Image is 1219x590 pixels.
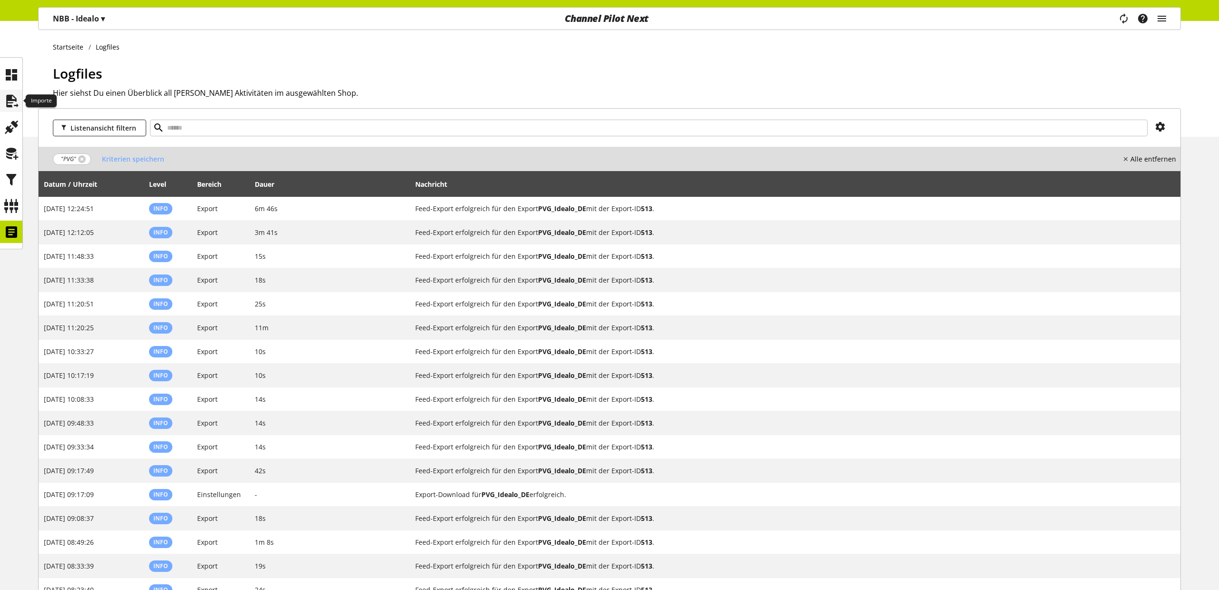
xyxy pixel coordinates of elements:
span: Info [153,324,168,332]
span: ▾ [101,13,105,24]
b: 513 [641,252,652,261]
span: Info [153,252,168,260]
span: Export [197,323,218,332]
b: PVG_Idealo_DE [481,490,530,499]
h2: Feed-Export erfolgreich für den Export PVG_Idealo_DE mit der Export-ID 513. [415,227,1158,237]
span: 18s [255,514,266,523]
span: 14s [255,418,266,427]
b: 513 [641,228,652,237]
h2: Feed-Export erfolgreich für den Export PVG_Idealo_DE mit der Export-ID 513. [415,323,1158,333]
span: Info [153,276,168,284]
span: Export [197,228,218,237]
b: 513 [641,371,652,380]
span: Export [197,204,218,213]
span: Info [153,538,168,546]
nobr: Alle entfernen [1130,154,1176,164]
span: 42s [255,466,266,475]
h2: Hier siehst Du einen Überblick all [PERSON_NAME] Aktivitäten im ausgewählten Shop. [53,87,1181,99]
span: [DATE] 11:20:25 [44,323,94,332]
span: [DATE] 10:08:33 [44,395,94,404]
h2: Feed-Export erfolgreich für den Export PVG_Idealo_DE mit der Export-ID 513. [415,251,1158,261]
span: [DATE] 09:08:37 [44,514,94,523]
h2: Feed-Export erfolgreich für den Export PVG_Idealo_DE mit der Export-ID 513. [415,299,1158,309]
span: [DATE] 12:12:05 [44,228,94,237]
button: Kriterien speichern [95,151,171,167]
b: 513 [641,466,652,475]
span: [DATE] 08:33:39 [44,561,94,570]
nav: main navigation [38,7,1181,30]
h2: Feed-Export erfolgreich für den Export PVG_Idealo_DE mit der Export-ID 513. [415,466,1158,476]
b: 513 [641,347,652,356]
span: Kriterien speichern [102,154,164,164]
b: 513 [641,204,652,213]
b: 513 [641,514,652,523]
span: 11m [255,323,269,332]
b: PVG_Idealo_DE [538,442,586,451]
span: Export [197,299,218,308]
span: [DATE] 11:33:38 [44,275,94,285]
span: 14s [255,442,266,451]
span: Info [153,228,168,236]
span: Export [197,395,218,404]
div: Datum / Uhrzeit [44,179,107,189]
b: 513 [641,395,652,404]
span: Export [197,442,218,451]
span: Export [197,371,218,380]
span: [DATE] 09:17:49 [44,466,94,475]
span: Info [153,419,168,427]
b: PVG_Idealo_DE [538,204,586,213]
b: PVG_Idealo_DE [538,514,586,523]
span: Info [153,347,168,356]
span: Export [197,275,218,285]
b: PVG_Idealo_DE [538,395,586,404]
span: Info [153,562,168,570]
span: Info [153,490,168,498]
span: Listenansicht filtern [70,123,136,133]
a: Startseite [53,42,89,52]
span: [DATE] 08:49:26 [44,538,94,547]
span: [DATE] 11:48:33 [44,252,94,261]
b: PVG_Idealo_DE [538,299,586,308]
h2: Feed-Export erfolgreich für den Export PVG_Idealo_DE mit der Export-ID 513. [415,442,1158,452]
h2: Feed-Export erfolgreich für den Export PVG_Idealo_DE mit der Export-ID 513. [415,537,1158,547]
b: PVG_Idealo_DE [538,347,586,356]
span: Info [153,443,168,451]
span: [DATE] 09:33:34 [44,442,94,451]
h2: Feed-Export erfolgreich für den Export PVG_Idealo_DE mit der Export-ID 513. [415,346,1158,356]
b: 513 [641,561,652,570]
b: PVG_Idealo_DE [538,561,586,570]
h2: Feed-Export erfolgreich für den Export PVG_Idealo_DE mit der Export-ID 513. [415,561,1158,571]
span: Info [153,467,168,475]
span: Export [197,252,218,261]
h2: Feed-Export erfolgreich für den Export PVG_Idealo_DE mit der Export-ID 513. [415,394,1158,404]
div: Bereich [197,179,231,189]
span: 19s [255,561,266,570]
h2: Feed-Export erfolgreich für den Export PVG_Idealo_DE mit der Export-ID 513. [415,370,1158,380]
span: 6m 46s [255,204,278,213]
b: 513 [641,299,652,308]
b: 513 [641,538,652,547]
span: [DATE] 10:17:19 [44,371,94,380]
span: Info [153,514,168,522]
span: Info [153,371,168,379]
b: PVG_Idealo_DE [538,252,586,261]
b: PVG_Idealo_DE [538,371,586,380]
p: NBB - Idealo [53,13,105,24]
span: 18s [255,275,266,285]
span: Export [197,514,218,523]
span: Logfiles [53,64,102,82]
b: PVG_Idealo_DE [538,466,586,475]
span: [DATE] 09:48:33 [44,418,94,427]
span: Einstellungen [197,490,241,499]
b: PVG_Idealo_DE [538,538,586,547]
span: Export [197,418,218,427]
button: Listenansicht filtern [53,120,146,136]
div: Importe [26,94,57,108]
b: 513 [641,418,652,427]
b: PVG_Idealo_DE [538,323,586,332]
span: [DATE] 10:33:27 [44,347,94,356]
span: 25s [255,299,266,308]
span: [DATE] 09:17:09 [44,490,94,499]
b: PVG_Idealo_DE [538,418,586,427]
span: 14s [255,395,266,404]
